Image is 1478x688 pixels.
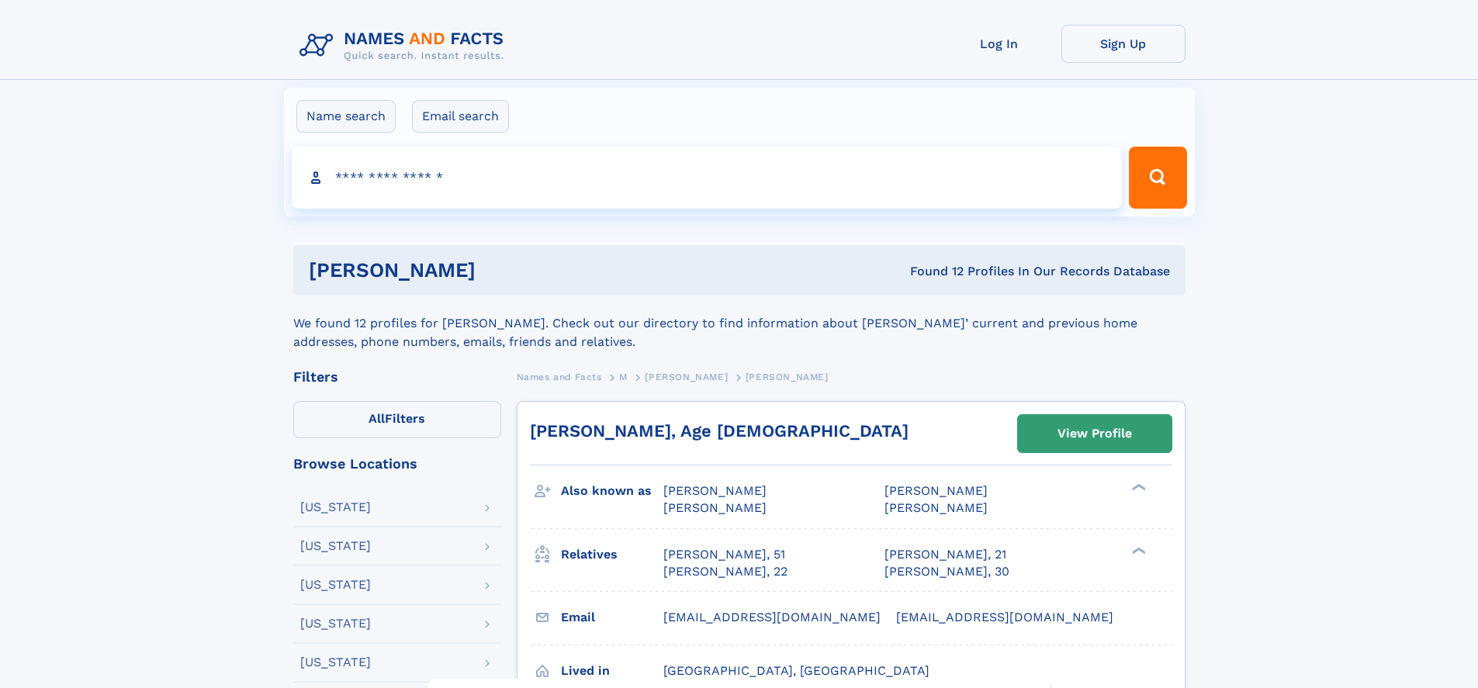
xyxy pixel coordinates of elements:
[663,563,787,580] a: [PERSON_NAME], 22
[1057,416,1132,451] div: View Profile
[561,541,663,568] h3: Relatives
[1018,415,1172,452] a: View Profile
[663,610,881,624] span: [EMAIL_ADDRESS][DOMAIN_NAME]
[937,25,1061,63] a: Log In
[619,372,628,382] span: M
[645,372,728,382] span: [PERSON_NAME]
[1128,482,1147,493] div: ❯
[293,401,501,438] label: Filters
[561,604,663,631] h3: Email
[293,457,501,471] div: Browse Locations
[663,483,767,498] span: [PERSON_NAME]
[884,563,1009,580] a: [PERSON_NAME], 30
[884,546,1006,563] a: [PERSON_NAME], 21
[293,296,1186,351] div: We found 12 profiles for [PERSON_NAME]. Check out our directory to find information about [PERSON...
[561,478,663,504] h3: Also known as
[884,483,988,498] span: [PERSON_NAME]
[663,500,767,515] span: [PERSON_NAME]
[619,367,628,386] a: M
[693,263,1170,280] div: Found 12 Profiles In Our Records Database
[296,100,396,133] label: Name search
[1061,25,1186,63] a: Sign Up
[663,546,785,563] a: [PERSON_NAME], 51
[884,500,988,515] span: [PERSON_NAME]
[300,501,371,513] div: [US_STATE]
[517,367,602,386] a: Names and Facts
[1128,545,1147,555] div: ❯
[300,617,371,630] div: [US_STATE]
[369,411,385,426] span: All
[561,658,663,684] h3: Lived in
[645,367,728,386] a: [PERSON_NAME]
[1129,147,1186,209] button: Search Button
[300,540,371,552] div: [US_STATE]
[300,579,371,591] div: [US_STATE]
[292,147,1123,209] input: search input
[412,100,509,133] label: Email search
[309,261,693,280] h1: [PERSON_NAME]
[300,656,371,669] div: [US_STATE]
[663,663,929,678] span: [GEOGRAPHIC_DATA], [GEOGRAPHIC_DATA]
[293,25,517,67] img: Logo Names and Facts
[530,421,909,441] a: [PERSON_NAME], Age [DEMOGRAPHIC_DATA]
[896,610,1113,624] span: [EMAIL_ADDRESS][DOMAIN_NAME]
[293,370,501,384] div: Filters
[746,372,829,382] span: [PERSON_NAME]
